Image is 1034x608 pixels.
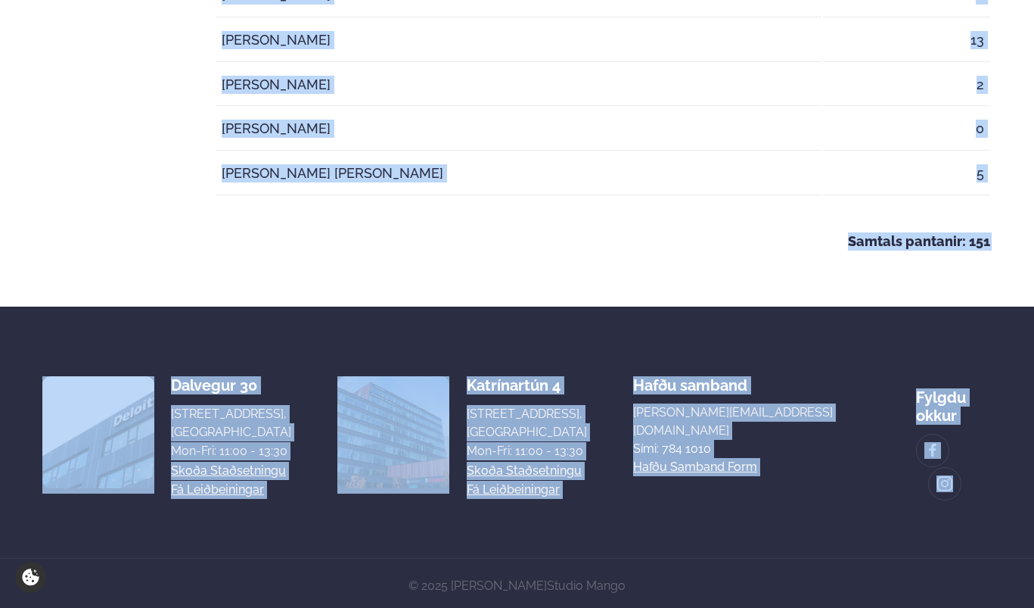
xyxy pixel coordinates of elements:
div: [STREET_ADDRESS], [GEOGRAPHIC_DATA] [467,405,587,441]
div: Dalvegur 30 [171,376,291,394]
strong: Samtals pantanir: 151 [848,233,990,249]
td: [PERSON_NAME] [PERSON_NAME] [216,152,821,195]
img: image alt [936,475,953,493]
div: Mon-Fri: 11:00 - 13:30 [171,442,291,460]
div: [STREET_ADDRESS], [GEOGRAPHIC_DATA] [171,405,291,441]
td: [PERSON_NAME] [216,108,821,151]
a: image alt [929,468,961,500]
a: Cookie settings [15,562,46,593]
td: 5 [823,152,991,195]
div: Katrínartún 4 [467,376,587,394]
td: [PERSON_NAME] [216,19,821,62]
td: 13 [823,19,991,62]
p: Sími: 784 1010 [633,440,871,458]
img: image alt [924,442,941,460]
a: Skoða staðsetningu [467,462,582,480]
a: Hafðu samband form [633,458,757,476]
a: Skoða staðsetningu [171,462,286,480]
span: © 2025 [PERSON_NAME] [408,578,626,593]
a: Fá leiðbeiningar [467,481,560,499]
div: Fylgdu okkur [916,376,992,425]
div: Mon-Fri: 11:00 - 13:30 [467,442,587,460]
a: Fá leiðbeiningar [171,481,264,499]
td: [PERSON_NAME] [216,64,821,107]
a: Studio Mango [547,578,626,593]
a: image alt [917,435,949,466]
a: [PERSON_NAME][EMAIL_ADDRESS][DOMAIN_NAME] [633,404,871,440]
img: image alt [42,376,154,488]
td: 2 [823,64,991,107]
img: image alt [337,376,449,488]
span: Hafðu samband [633,364,747,394]
td: 0 [823,108,991,151]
